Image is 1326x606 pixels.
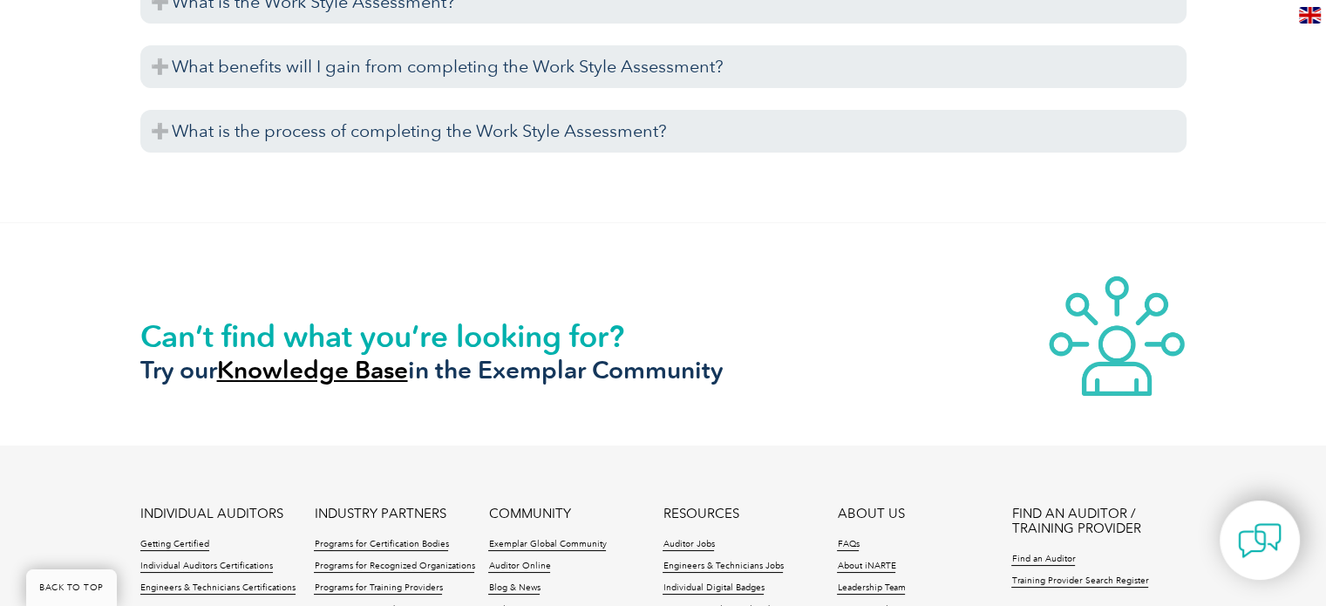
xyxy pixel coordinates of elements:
[140,582,296,595] a: Engineers & Technicians Certifications
[1047,276,1187,397] img: icon-knowledge-base.webp
[314,582,442,595] a: Programs for Training Providers
[837,582,905,595] a: Leadership Team
[488,582,540,595] a: Blog & News
[140,323,977,351] h2: Can’t find what you’re looking for?
[663,561,783,573] a: Engineers & Technicians Jobs
[140,561,273,573] a: Individual Auditors Certifications
[837,561,895,573] a: About iNARTE
[1011,507,1186,536] a: FIND AN AUDITOR / TRAINING PROVIDER
[488,561,550,573] a: Auditor Online
[1238,519,1282,562] img: contact-chat.png
[663,539,714,551] a: Auditor Jobs
[140,110,1187,153] h3: What is the process of completing the Work Style Assessment?
[140,539,209,551] a: Getting Certified
[140,45,1187,88] h3: What benefits will I gain from completing the Work Style Assessment?
[217,359,408,381] a: Knowledge Base
[1299,7,1321,24] img: en
[837,507,904,521] a: ABOUT US
[663,582,764,595] a: Individual Digital Badges
[314,507,445,521] a: INDUSTRY PARTNERS
[488,539,606,551] a: Exemplar Global Community
[837,539,859,551] a: FAQs
[140,507,283,521] a: INDIVIDUAL AUDITORS
[140,359,977,381] h3: Try our in the Exemplar Community
[663,507,738,521] a: RESOURCES
[1011,575,1148,588] a: Training Provider Search Register
[26,569,117,606] a: BACK TO TOP
[314,561,474,573] a: Programs for Recognized Organizations
[314,539,448,551] a: Programs for Certification Bodies
[488,507,570,521] a: COMMUNITY
[1011,554,1075,566] a: Find an Auditor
